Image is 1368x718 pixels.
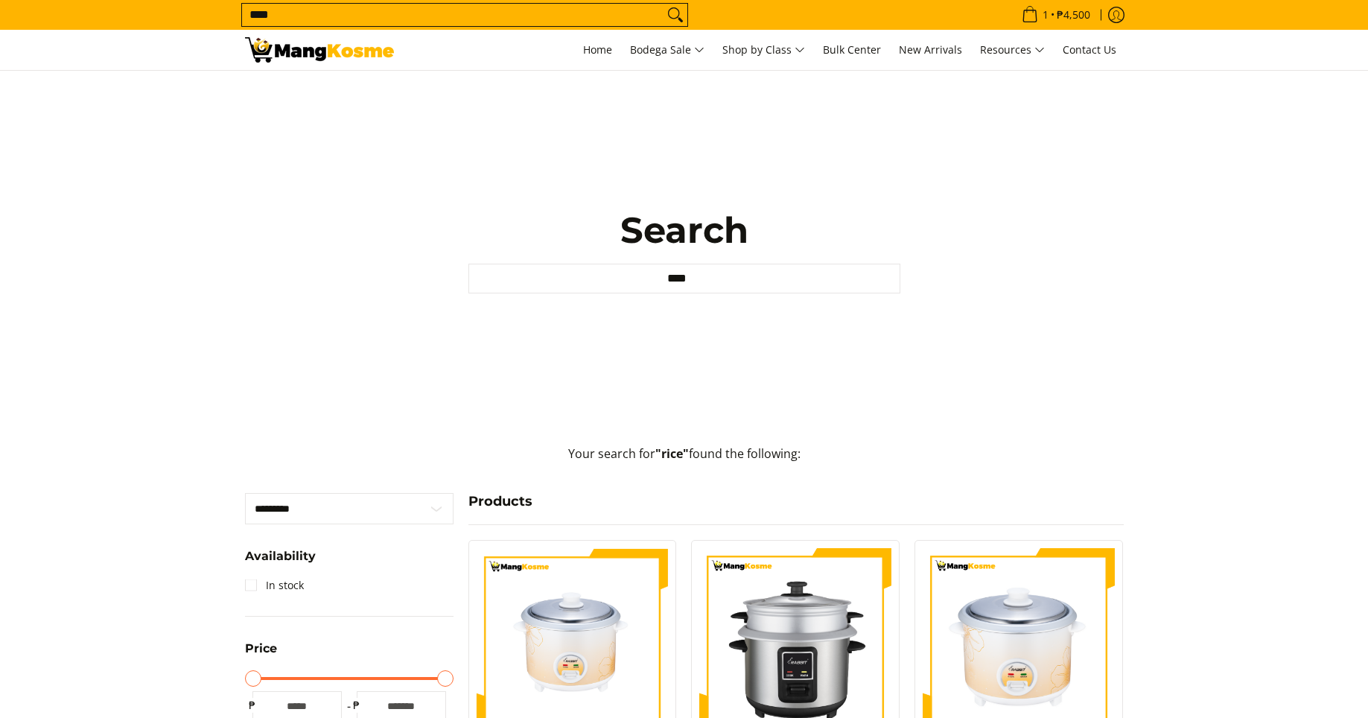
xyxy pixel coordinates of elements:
span: ₱ [349,698,364,713]
span: ₱ [245,698,260,713]
h1: Search [468,208,900,252]
a: Home [576,30,620,70]
span: • [1017,7,1095,23]
span: Shop by Class [722,41,805,60]
a: Bodega Sale [623,30,712,70]
span: ₱4,500 [1054,10,1092,20]
h4: Products [468,493,1124,510]
span: Resources [980,41,1045,60]
strong: "rice" [655,445,689,462]
p: Your search for found the following: [245,445,1124,478]
span: New Arrivals [899,42,962,57]
span: Bulk Center [823,42,881,57]
a: Contact Us [1055,30,1124,70]
a: In stock [245,574,304,597]
button: Search [664,4,687,26]
span: Price [245,643,277,655]
nav: Main Menu [409,30,1124,70]
span: 1 [1040,10,1051,20]
span: Bodega Sale [630,41,704,60]
summary: Open [245,643,277,666]
span: Home [583,42,612,57]
a: Bulk Center [815,30,888,70]
a: Resources [973,30,1052,70]
span: Availability [245,550,316,562]
span: Contact Us [1063,42,1116,57]
a: Shop by Class [715,30,812,70]
img: Search: 7 results found for &quot;rice&quot; | Mang Kosme [245,37,394,63]
a: New Arrivals [891,30,970,70]
summary: Open [245,550,316,574]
